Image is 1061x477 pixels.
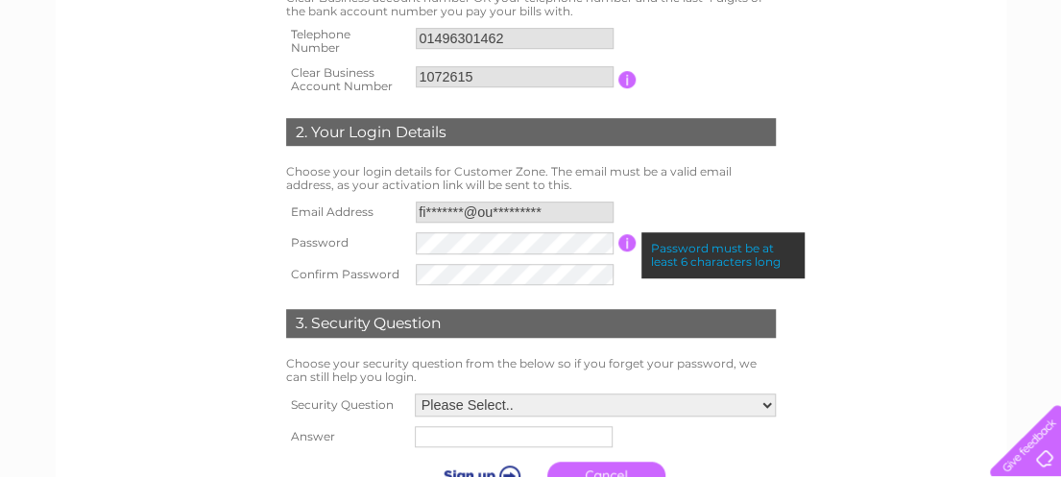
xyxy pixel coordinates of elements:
[286,309,776,338] div: 3. Security Question
[618,71,637,88] input: Information
[840,82,882,96] a: Energy
[281,259,412,291] th: Confirm Password
[1002,82,1049,96] a: Contact
[281,160,781,197] td: Choose your login details for Customer Zone. The email must be a valid email address, as your act...
[281,352,781,389] td: Choose your security question from the below so if you forget your password, we can still help yo...
[281,22,412,60] th: Telephone Number
[281,227,412,259] th: Password
[792,82,829,96] a: Water
[641,232,805,278] div: Password must be at least 6 characters long
[286,118,776,147] div: 2. Your Login Details
[281,60,412,99] th: Clear Business Account Number
[963,82,991,96] a: Blog
[281,421,410,452] th: Answer
[699,10,832,34] a: 0333 014 3131
[894,82,952,96] a: Telecoms
[78,11,985,93] div: Clear Business is a trading name of Verastar Limited (registered in [GEOGRAPHIC_DATA] No. 3667643...
[37,50,135,108] img: logo.png
[618,234,637,251] input: Information
[281,197,412,227] th: Email Address
[281,389,410,421] th: Security Question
